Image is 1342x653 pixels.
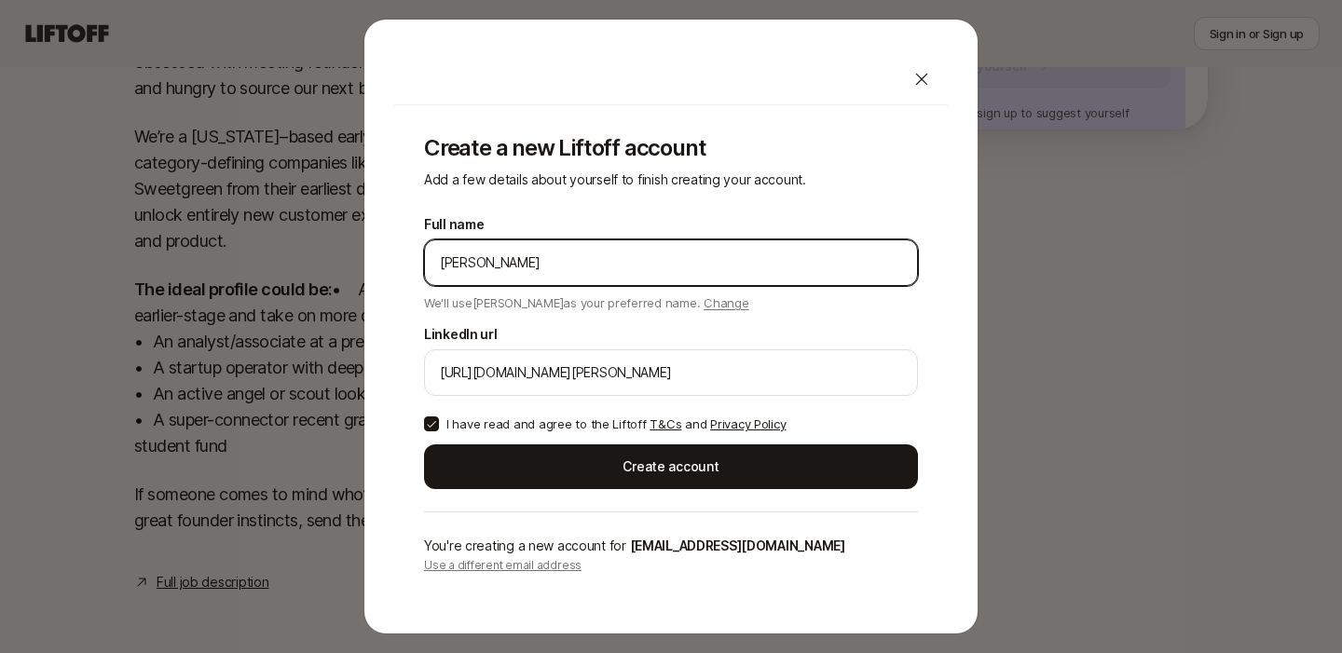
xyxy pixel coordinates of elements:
button: I have read and agree to the Liftoff T&Cs and Privacy Policy [424,416,439,431]
p: We'll use [PERSON_NAME] as your preferred name. [424,290,749,312]
p: You're creating a new account for [424,535,918,557]
label: Full name [424,213,484,236]
a: Privacy Policy [710,416,786,431]
input: e.g. Melanie Perkins [440,252,902,274]
button: Create account [424,444,918,489]
span: [EMAIL_ADDRESS][DOMAIN_NAME] [630,537,845,553]
span: Change [704,295,748,310]
p: I have read and agree to the Liftoff and [446,415,786,433]
label: LinkedIn url [424,323,498,346]
a: T&Cs [650,416,681,431]
input: e.g. https://www.linkedin.com/in/melanie-perkins [440,361,902,384]
p: Create a new Liftoff account [424,135,918,161]
p: Use a different email address [424,557,918,574]
p: Add a few details about yourself to finish creating your account. [424,169,918,191]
